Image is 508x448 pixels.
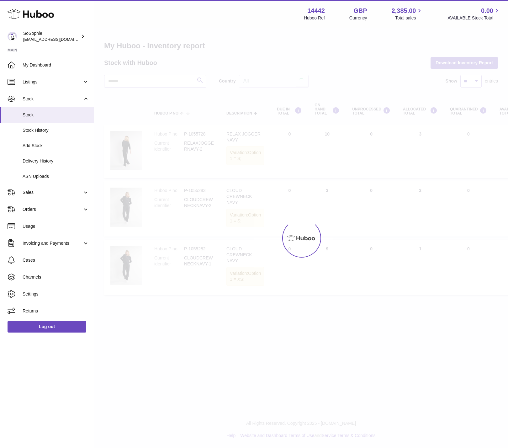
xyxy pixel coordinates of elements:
[23,143,89,149] span: Add Stock
[304,15,325,21] div: Huboo Ref
[447,7,500,21] a: 0.00 AVAILABLE Stock Total
[23,291,89,297] span: Settings
[23,240,82,246] span: Invoicing and Payments
[447,15,500,21] span: AVAILABLE Stock Total
[23,30,80,42] div: SoSophie
[23,308,89,314] span: Returns
[23,223,89,229] span: Usage
[23,274,89,280] span: Channels
[8,321,86,332] a: Log out
[23,62,89,68] span: My Dashboard
[23,158,89,164] span: Delivery History
[23,189,82,195] span: Sales
[23,257,89,263] span: Cases
[23,127,89,133] span: Stock History
[23,79,82,85] span: Listings
[395,15,423,21] span: Total sales
[23,112,89,118] span: Stock
[349,15,367,21] div: Currency
[8,32,17,41] img: info@thebigclick.co.uk
[481,7,493,15] span: 0.00
[23,206,82,212] span: Orders
[23,37,92,42] span: [EMAIL_ADDRESS][DOMAIN_NAME]
[392,7,416,15] span: 2,385.00
[353,7,367,15] strong: GBP
[392,7,423,21] a: 2,385.00 Total sales
[23,173,89,179] span: ASN Uploads
[23,96,82,102] span: Stock
[307,7,325,15] strong: 14442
